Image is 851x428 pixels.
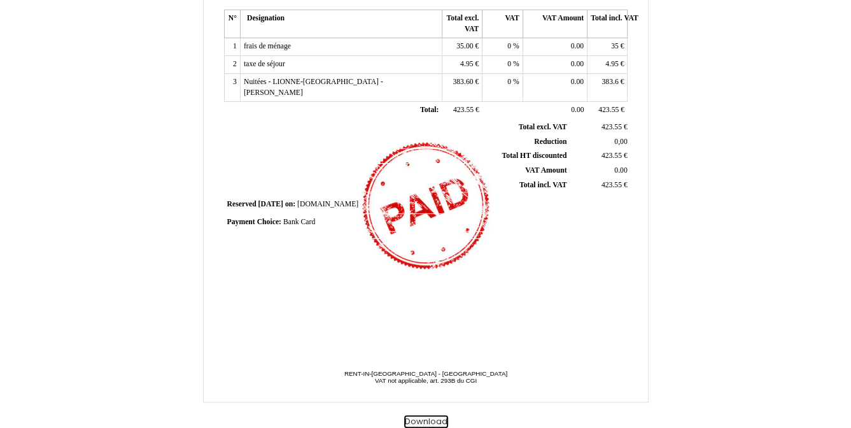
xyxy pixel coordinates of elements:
td: € [442,73,482,101]
span: Reduction [534,138,566,146]
span: 0.00 [614,166,627,175]
span: 0 [507,60,511,68]
td: € [569,178,629,192]
th: VAT Amount [523,10,587,38]
td: € [587,102,628,120]
td: € [442,56,482,74]
span: on: [285,200,295,208]
span: 423.55 [598,106,619,114]
span: Total incl. VAT [519,181,567,189]
td: % [482,73,523,101]
span: VAT Amount [525,166,566,175]
th: VAT [482,10,523,38]
span: 4.95 [460,60,473,68]
span: 383.60 [453,78,473,86]
th: Total excl. VAT [442,10,482,38]
span: frais de ménage [244,42,291,50]
span: Reserved [227,200,257,208]
td: 1 [224,38,240,56]
td: € [442,102,482,120]
td: € [587,38,628,56]
span: Total HT discounted [502,152,566,160]
span: 423.55 [601,152,622,160]
td: 3 [224,73,240,101]
span: 0.00 [571,60,584,68]
td: € [569,120,629,134]
span: Total: [420,106,439,114]
span: 423.55 [601,181,622,189]
span: 35 [611,42,619,50]
span: 0 [507,78,511,86]
td: 2 [224,56,240,74]
span: Bank Card [283,218,315,226]
span: 0 [507,42,511,50]
th: N° [224,10,240,38]
span: 383.6 [601,78,618,86]
span: 35.00 [456,42,473,50]
span: 0,00 [614,138,627,146]
span: 0.00 [571,42,584,50]
span: Total excl. VAT [519,123,567,131]
th: Designation [240,10,442,38]
th: Total incl. VAT [587,10,628,38]
td: % [482,56,523,74]
span: 423.55 [601,123,622,131]
span: [DOMAIN_NAME] [297,200,358,208]
span: Nuitées - LIONNE-[GEOGRAPHIC_DATA] - [PERSON_NAME] [244,78,383,97]
td: € [587,56,628,74]
span: 0.00 [571,78,584,86]
span: RENT-IN-[GEOGRAPHIC_DATA] - [GEOGRAPHIC_DATA] [344,370,507,377]
span: taxe de séjour [244,60,285,68]
span: VAT not applicable, art. 293B du CGI [375,377,477,384]
span: [DATE] [258,200,283,208]
td: € [587,73,628,101]
td: € [442,38,482,56]
td: € [569,149,629,164]
span: 423.55 [453,106,474,114]
span: 0.00 [571,106,584,114]
span: 4.95 [605,60,618,68]
td: % [482,38,523,56]
span: Payment Choice: [227,218,281,226]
